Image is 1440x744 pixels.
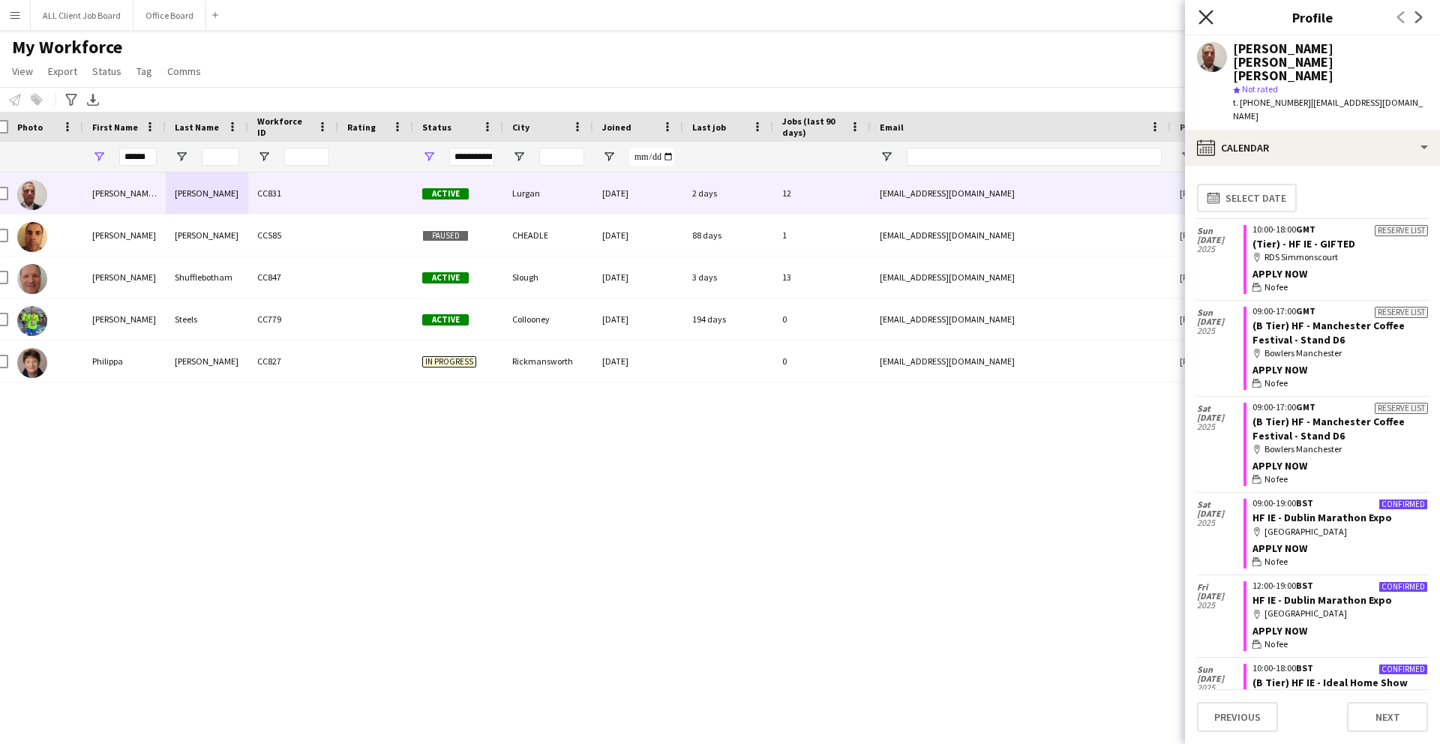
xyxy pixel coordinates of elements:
span: Photo [17,121,43,133]
div: CC847 [248,256,338,298]
h3: Profile [1185,7,1440,27]
span: | [EMAIL_ADDRESS][DOMAIN_NAME] [1233,97,1423,121]
div: [DATE] [593,298,683,340]
div: Steels [166,298,248,340]
a: Export [42,61,83,81]
img: Philip Morris [17,222,47,252]
span: BST [1296,662,1313,673]
span: Active [422,314,469,325]
div: Reserve list [1375,403,1428,414]
div: 0 [773,340,871,382]
a: (B Tier) HF IE - Ideal Home Show Autumn [1252,676,1408,703]
div: [DATE] [593,256,683,298]
div: Collooney [503,298,593,340]
div: Philippa [83,340,166,382]
button: Open Filter Menu [602,150,616,163]
span: [DATE] [1197,317,1243,326]
span: t. [PHONE_NUMBER] [1233,97,1311,108]
span: Fri [1197,583,1243,592]
span: Sun [1197,665,1243,674]
div: Confirmed [1378,499,1428,510]
input: Email Filter Input [907,148,1162,166]
span: Status [422,121,451,133]
button: Open Filter Menu [1180,150,1193,163]
span: Jobs (last 90 days) [782,115,844,138]
a: HF IE - Dublin Marathon Expo [1252,511,1392,524]
div: 88 days [683,214,773,256]
span: 2025 [1197,244,1243,253]
img: Philip JOHN Boyd Doherty [17,180,47,210]
div: APPLY NOW [1252,363,1428,376]
div: CC831 [248,172,338,214]
div: 12 [773,172,871,214]
div: [PHONE_NUMBER] [1171,340,1363,382]
div: Slough [503,256,593,298]
div: Confirmed [1378,581,1428,592]
span: Workforce ID [257,115,311,138]
div: [GEOGRAPHIC_DATA] [1252,525,1428,538]
span: Last job [692,121,726,133]
div: [EMAIL_ADDRESS][DOMAIN_NAME] [871,214,1171,256]
div: CC585 [248,214,338,256]
button: Next [1347,702,1428,732]
div: 09:00-17:00 [1252,403,1428,412]
div: [PERSON_NAME] [166,172,248,214]
div: 10:00-18:00 [1252,664,1428,673]
span: [DATE] [1197,509,1243,518]
div: [EMAIL_ADDRESS][DOMAIN_NAME] [871,256,1171,298]
div: Confirmed [1378,664,1428,675]
span: [DATE] [1197,413,1243,422]
span: Sat [1197,404,1243,413]
input: Last Name Filter Input [202,148,239,166]
div: APPLY NOW [1252,624,1428,637]
div: 2 days [683,172,773,214]
a: (Tier) - HF IE - GIFTED [1252,237,1355,250]
div: [DATE] [593,214,683,256]
div: 13 [773,256,871,298]
button: ALL Client Job Board [31,1,133,30]
div: [PERSON_NAME] [83,298,166,340]
span: [DATE] [1197,235,1243,244]
div: APPLY NOW [1252,267,1428,280]
span: No fee [1264,472,1288,486]
div: [EMAIL_ADDRESS][DOMAIN_NAME] [871,298,1171,340]
img: Philip Shufflebotham [17,264,47,294]
span: 2025 [1197,518,1243,527]
div: Shufflebotham [166,256,248,298]
div: Calendar [1185,130,1440,166]
span: GMT [1296,223,1315,235]
app-action-btn: Advanced filters [62,91,80,109]
span: [DATE] [1197,674,1243,683]
span: In progress [422,356,476,367]
div: [PERSON_NAME] [PERSON_NAME] [83,172,166,214]
div: [PERSON_NAME] [166,214,248,256]
div: [PHONE_NUMBER] [1171,298,1363,340]
span: GMT [1296,401,1315,412]
a: (B Tier) HF - Manchester Coffee Festival - Stand D6 [1252,319,1405,346]
span: 2025 [1197,422,1243,431]
span: BST [1296,580,1313,591]
span: Phone [1180,121,1206,133]
button: Office Board [133,1,206,30]
a: Tag [130,61,158,81]
span: Tag [136,64,152,78]
span: First Name [92,121,138,133]
div: Bowlers Manchester [1252,442,1428,456]
button: Open Filter Menu [175,150,188,163]
span: Export [48,64,77,78]
span: Paused [422,230,469,241]
div: 1 [773,214,871,256]
span: Joined [602,121,631,133]
a: (B Tier) HF - Manchester Coffee Festival - Stand D6 [1252,415,1405,442]
div: Lurgan [503,172,593,214]
div: [PERSON_NAME] [166,340,248,382]
button: Open Filter Menu [92,150,106,163]
span: No fee [1264,280,1288,294]
div: APPLY NOW [1252,541,1428,555]
app-action-btn: Export XLSX [84,91,102,109]
span: View [12,64,33,78]
button: Open Filter Menu [422,150,436,163]
div: 0 [773,298,871,340]
span: BST [1296,497,1313,508]
span: Not rated [1242,83,1278,94]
